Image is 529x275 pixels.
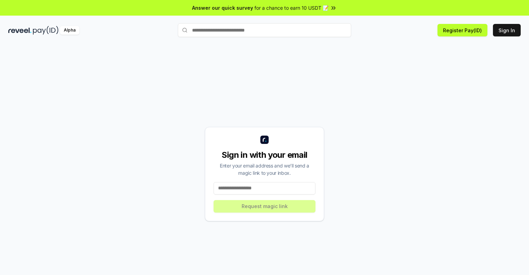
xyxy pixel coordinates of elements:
button: Sign In [493,24,521,36]
span: for a chance to earn 10 USDT 📝 [254,4,329,11]
button: Register Pay(ID) [437,24,487,36]
div: Enter your email address and we’ll send a magic link to your inbox. [214,162,315,177]
img: reveel_dark [8,26,32,35]
img: pay_id [33,26,59,35]
span: Answer our quick survey [192,4,253,11]
div: Alpha [60,26,79,35]
div: Sign in with your email [214,149,315,161]
img: logo_small [260,136,269,144]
